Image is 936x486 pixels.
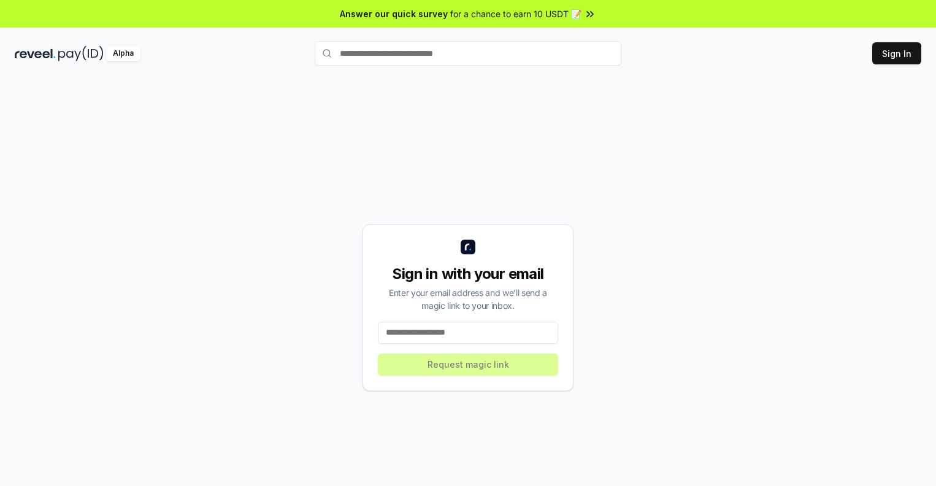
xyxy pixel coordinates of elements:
[378,264,558,284] div: Sign in with your email
[872,42,921,64] button: Sign In
[378,286,558,312] div: Enter your email address and we’ll send a magic link to your inbox.
[15,46,56,61] img: reveel_dark
[461,240,475,254] img: logo_small
[340,7,448,20] span: Answer our quick survey
[450,7,581,20] span: for a chance to earn 10 USDT 📝
[58,46,104,61] img: pay_id
[106,46,140,61] div: Alpha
